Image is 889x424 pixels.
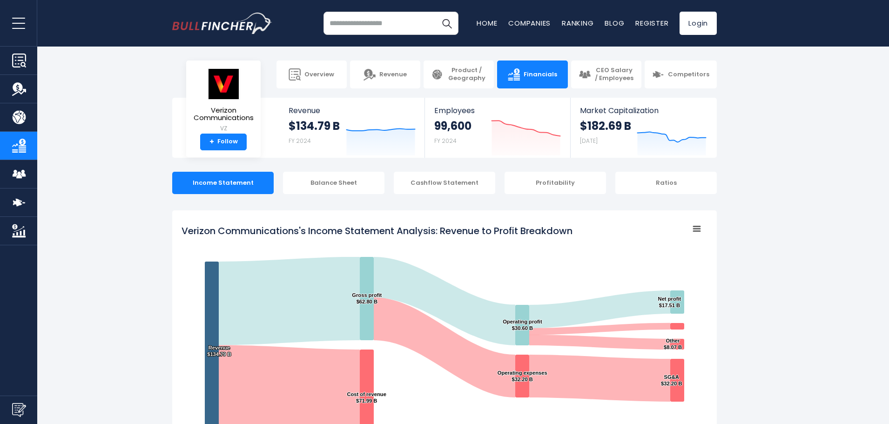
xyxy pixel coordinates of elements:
strong: $182.69 B [580,119,631,133]
span: Financials [524,71,557,79]
a: +Follow [200,134,247,150]
small: VZ [194,124,254,133]
a: CEO Salary / Employees [571,61,641,88]
span: Revenue [379,71,407,79]
a: Register [635,18,668,28]
div: Cashflow Statement [394,172,495,194]
a: Overview [276,61,347,88]
span: Market Capitalization [580,106,707,115]
text: Operating profit $30.60 B [503,319,542,331]
a: Blog [605,18,624,28]
span: CEO Salary / Employees [594,67,634,82]
text: Other $8.07 B [664,338,682,350]
a: Revenue $134.79 B FY 2024 [279,98,425,158]
a: Market Capitalization $182.69 B [DATE] [571,98,716,158]
a: Ranking [562,18,593,28]
div: Balance Sheet [283,172,384,194]
strong: 99,600 [434,119,471,133]
a: Home [477,18,497,28]
span: Employees [434,106,560,115]
a: Login [680,12,717,35]
small: [DATE] [580,137,598,145]
strong: + [209,138,214,146]
a: Employees 99,600 FY 2024 [425,98,570,158]
text: Cost of revenue $71.99 B [347,391,386,404]
small: FY 2024 [289,137,311,145]
a: Go to homepage [172,13,272,34]
span: Product / Geography [447,67,486,82]
small: FY 2024 [434,137,457,145]
a: Companies [508,18,551,28]
div: Ratios [615,172,717,194]
a: Product / Geography [424,61,494,88]
a: Competitors [645,61,717,88]
div: Profitability [505,172,606,194]
a: Financials [497,61,567,88]
div: Income Statement [172,172,274,194]
text: Revenue $134.79 B [207,345,231,357]
text: Net profit $17.51 B [658,296,681,308]
button: Search [435,12,458,35]
tspan: Verizon Communications's Income Statement Analysis: Revenue to Profit Breakdown [182,224,572,237]
text: SG&A $32.20 B [661,374,682,386]
text: Gross profit $62.80 B [352,292,382,304]
span: Competitors [668,71,709,79]
strong: $134.79 B [289,119,340,133]
img: bullfincher logo [172,13,272,34]
a: Revenue [350,61,420,88]
span: Verizon Communications [194,107,254,122]
span: Overview [304,71,334,79]
span: Revenue [289,106,416,115]
a: Verizon Communications VZ [193,68,254,134]
text: Operating expenses $32.20 B [498,370,547,382]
